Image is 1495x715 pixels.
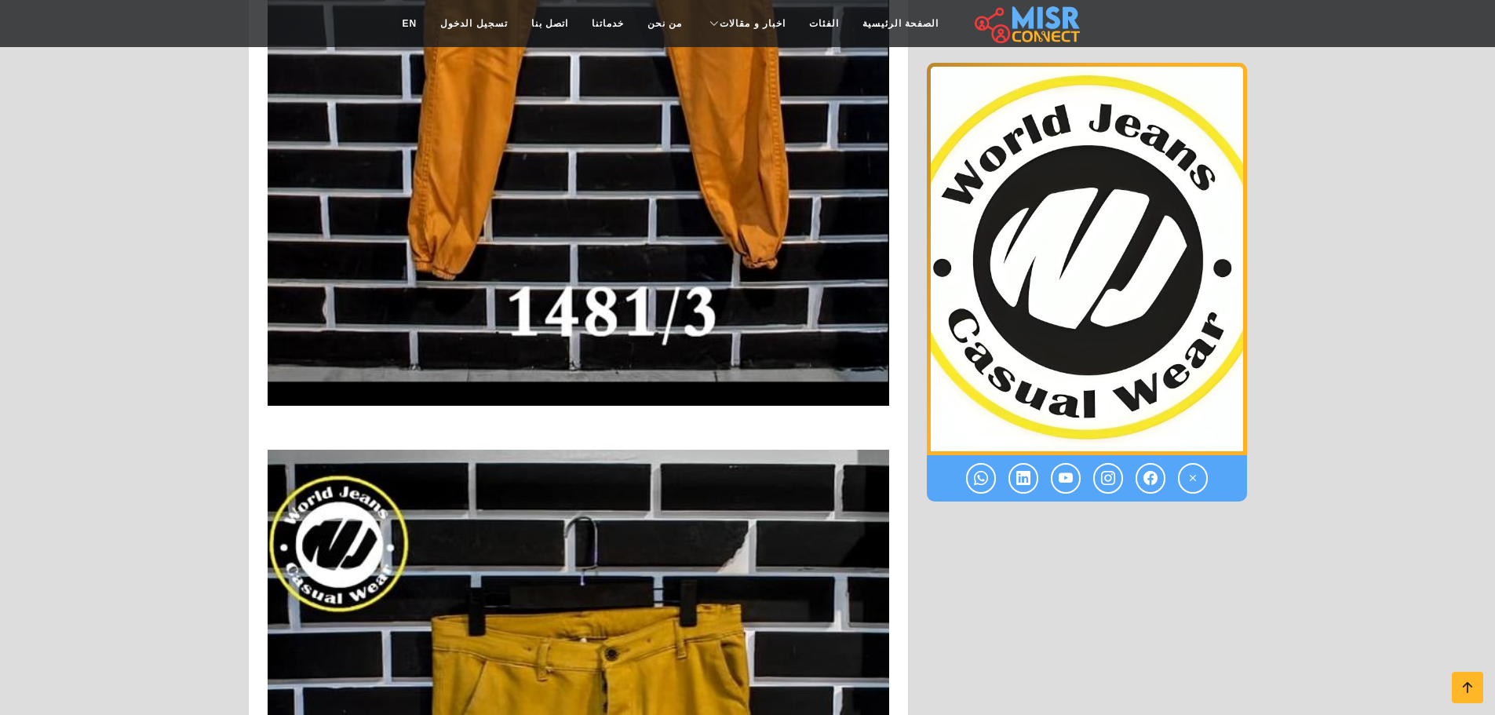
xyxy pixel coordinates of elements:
[927,63,1247,455] img: مصنع عالم الجينز السوري
[428,9,519,38] a: تسجيل الدخول
[720,16,786,31] span: اخبار و مقالات
[927,63,1247,455] div: 1 / 1
[975,4,1080,43] img: main.misr_connect
[520,9,580,38] a: اتصل بنا
[797,9,851,38] a: الفئات
[851,9,950,38] a: الصفحة الرئيسية
[694,9,797,38] a: اخبار و مقالات
[636,9,694,38] a: من نحن
[580,9,636,38] a: خدماتنا
[391,9,429,38] a: EN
